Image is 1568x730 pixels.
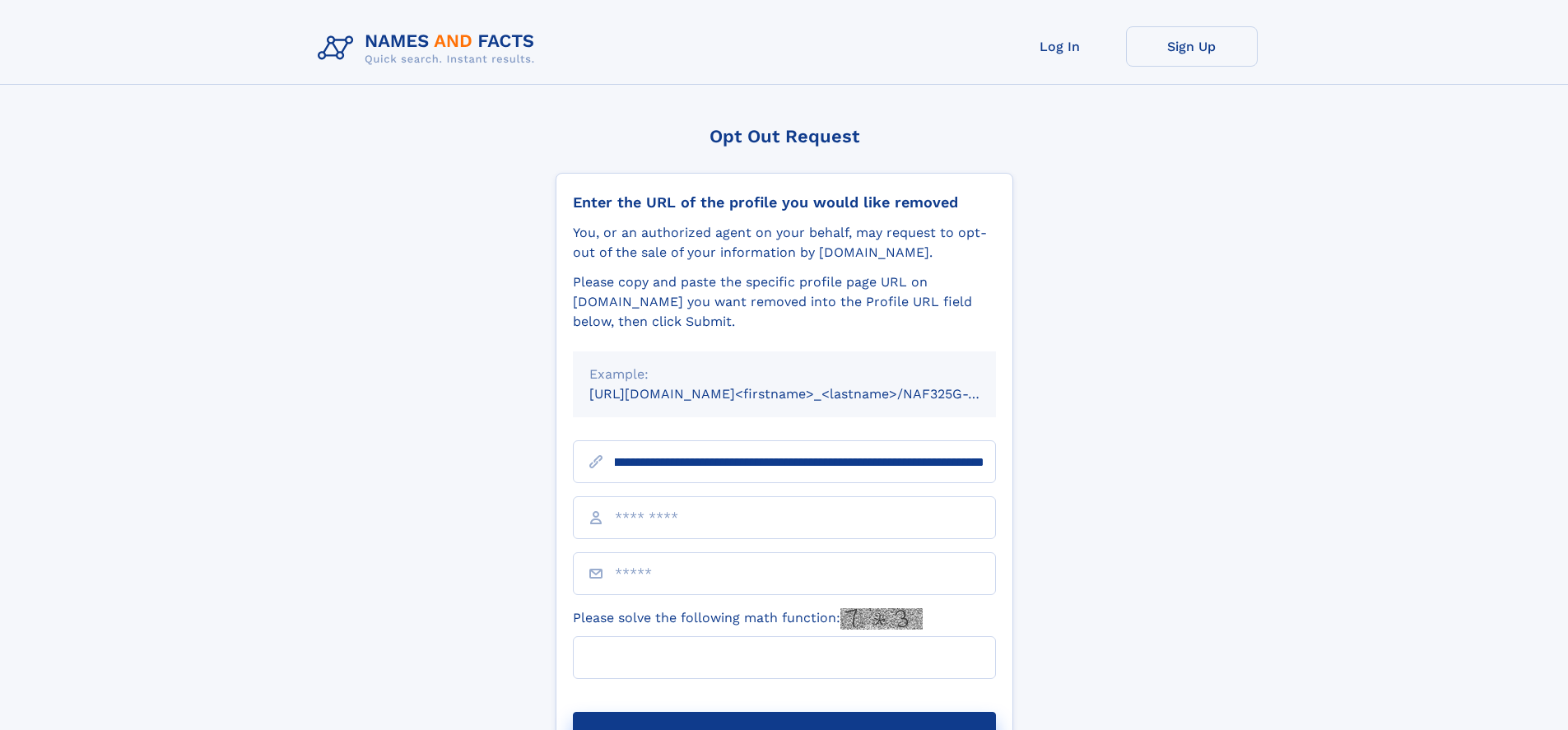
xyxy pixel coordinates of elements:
[573,193,996,212] div: Enter the URL of the profile you would like removed
[311,26,548,71] img: Logo Names and Facts
[589,386,1027,402] small: [URL][DOMAIN_NAME]<firstname>_<lastname>/NAF325G-xxxxxxxx
[589,365,979,384] div: Example:
[1126,26,1258,67] a: Sign Up
[573,272,996,332] div: Please copy and paste the specific profile page URL on [DOMAIN_NAME] you want removed into the Pr...
[573,608,923,630] label: Please solve the following math function:
[573,223,996,263] div: You, or an authorized agent on your behalf, may request to opt-out of the sale of your informatio...
[556,126,1013,146] div: Opt Out Request
[994,26,1126,67] a: Log In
